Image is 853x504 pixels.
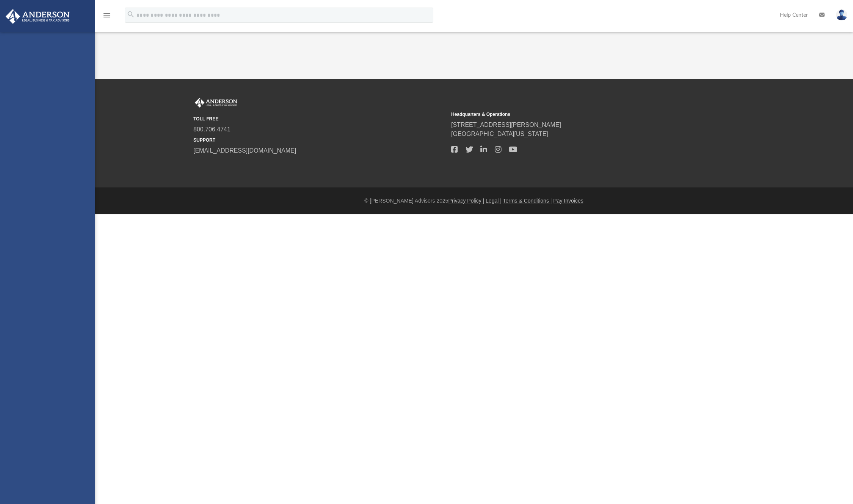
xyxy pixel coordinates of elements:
i: search [127,10,135,19]
a: menu [102,14,111,20]
div: © [PERSON_NAME] Advisors 2025 [95,197,853,205]
i: menu [102,11,111,20]
small: SUPPORT [193,137,446,144]
small: TOLL FREE [193,115,446,122]
a: Legal | [486,198,502,204]
a: [STREET_ADDRESS][PERSON_NAME] [451,122,561,128]
a: Pay Invoices [553,198,583,204]
a: [EMAIL_ADDRESS][DOMAIN_NAME] [193,147,296,154]
small: Headquarters & Operations [451,111,704,118]
img: User Pic [836,9,847,20]
a: [GEOGRAPHIC_DATA][US_STATE] [451,131,548,137]
img: Anderson Advisors Platinum Portal [193,98,239,108]
a: Privacy Policy | [448,198,485,204]
a: Terms & Conditions | [503,198,552,204]
a: 800.706.4741 [193,126,230,133]
img: Anderson Advisors Platinum Portal [3,9,72,24]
